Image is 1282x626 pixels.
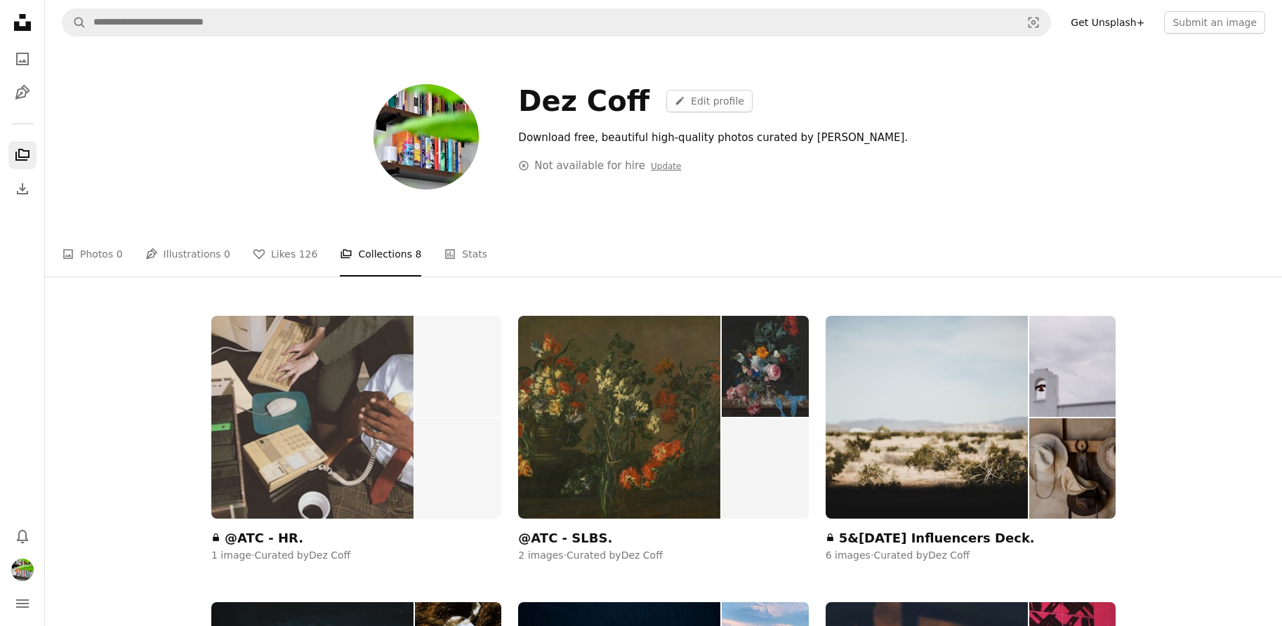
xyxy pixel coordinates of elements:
div: Dez Coff [518,84,649,118]
img: photo-1548226018-38c6f757b57b [826,316,1028,519]
div: @ATC - SLBS. [518,530,612,547]
img: photo-1667857391831-35d2b8708018 [1029,316,1116,417]
img: photo-1700213396551-48c119a84c8e [518,316,720,519]
form: Find visuals sitewide [62,8,1051,36]
a: Likes 126 [253,232,317,277]
div: 2 images · Curated by [518,549,808,563]
a: Photos [8,45,37,73]
a: Dez Coff [621,550,663,561]
div: 5&[DATE] Influencers Deck. [839,530,1035,547]
a: Download History [8,175,37,203]
a: Stats [444,232,487,277]
a: Update [651,161,681,171]
img: premium_photo-1705091981791-34ccb257673f [211,316,414,519]
a: Home — Unsplash [8,8,37,39]
a: Get Unsplash+ [1062,11,1153,34]
a: Illustrations [8,79,37,107]
span: 126 [299,246,318,262]
button: Visual search [1017,9,1050,36]
a: Photos 0 [62,232,123,277]
img: Avatar of user Dez Coff [11,559,34,581]
a: Collections [8,141,37,169]
a: Dez Coff [928,550,970,561]
button: Profile [8,556,37,584]
a: 5&[DATE] Influencers Deck. [826,316,1116,545]
div: Not available for hire [518,157,681,174]
div: 6 images · Curated by [826,549,1116,563]
a: Edit profile [666,90,753,112]
a: Dez Coff [309,550,350,561]
img: photo-1681069693462-0e5f5db2393e [1029,418,1116,519]
button: Submit an image [1164,11,1265,34]
button: Notifications [8,522,37,550]
img: photo-1579783901586-d88db74b4fe4 [722,316,808,417]
span: 0 [224,246,230,262]
img: Avatar of user Dez Coff [374,84,479,189]
button: Search Unsplash [62,9,86,36]
div: @ATC - HR. [225,530,303,547]
a: @ATC - SLBS. [518,316,808,545]
div: 1 image · Curated by [211,549,501,563]
span: 0 [117,246,123,262]
button: Menu [8,590,37,618]
a: @ATC - HR. [211,316,501,545]
a: Illustrations 0 [145,232,230,277]
div: Download free, beautiful high-quality photos curated by [PERSON_NAME]. [518,129,936,146]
